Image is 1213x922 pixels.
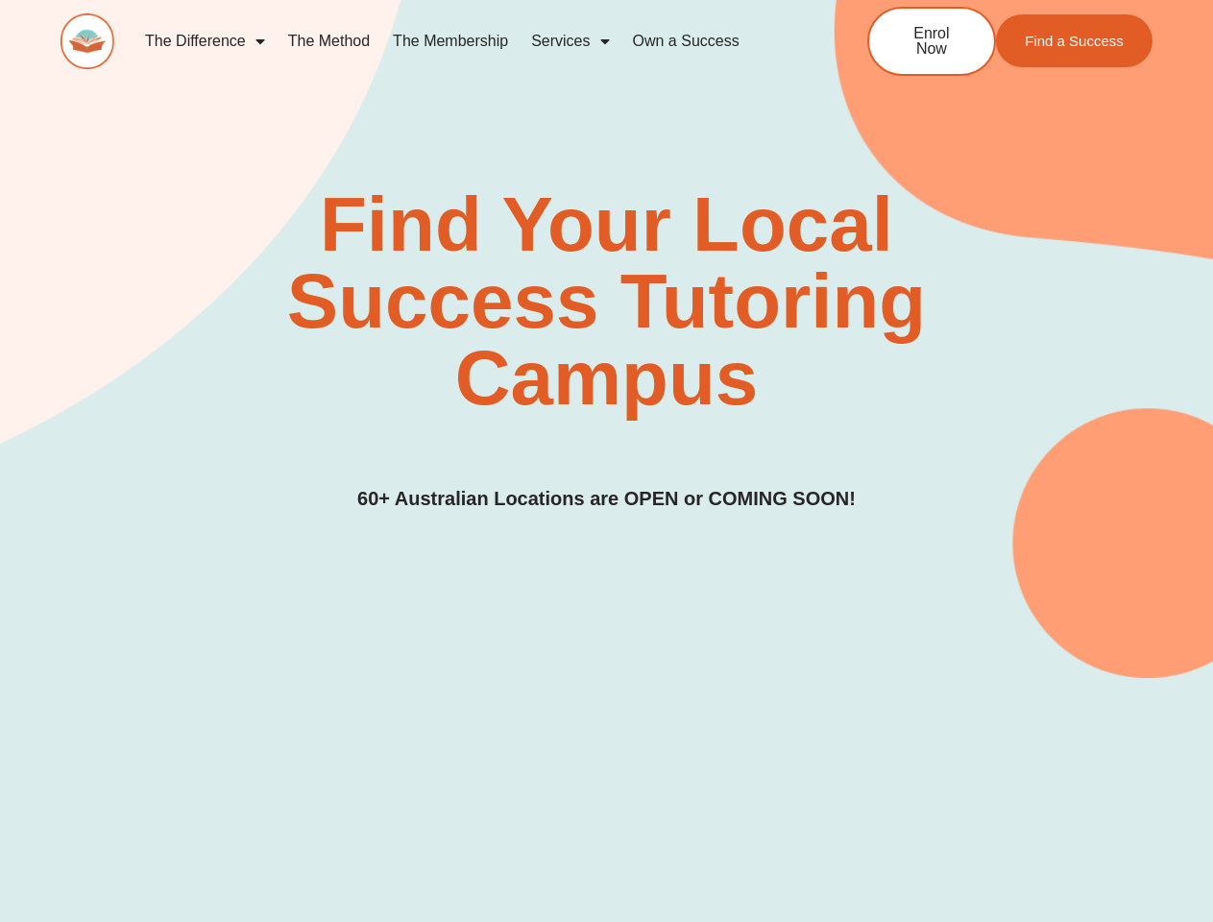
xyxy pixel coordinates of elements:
[520,19,620,63] a: Services
[1117,830,1213,922] iframe: Chat Widget
[133,19,277,63] a: The Difference
[176,186,1038,417] h2: Find Your Local Success Tutoring Campus
[357,484,856,514] h3: 60+ Australian Locations are OPEN or COMING SOON!
[621,19,751,63] a: Own a Success
[1025,34,1124,48] span: Find a Success
[277,19,381,63] a: The Method
[898,26,965,57] span: Enrol Now
[381,19,520,63] a: The Membership
[133,19,805,63] nav: Menu
[867,7,996,76] a: Enrol Now
[996,14,1152,67] a: Find a Success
